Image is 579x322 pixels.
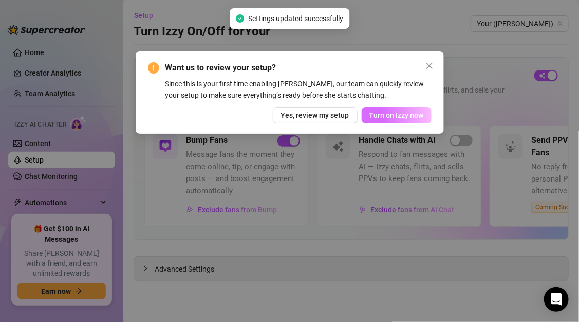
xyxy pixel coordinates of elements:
span: Close [421,62,438,70]
span: Want us to review your setup? [165,62,432,74]
span: close [425,62,434,70]
span: Yes, review my setup [281,111,349,119]
span: check-circle [236,14,244,23]
div: Since this is your first time enabling [PERSON_NAME], our team can quickly review your setup to m... [165,78,432,101]
button: Yes, review my setup [273,107,358,123]
span: Settings updated successfully [248,13,343,24]
button: Turn on Izzy now [362,107,432,123]
span: exclamation-circle [148,62,159,74]
button: Close [421,58,438,74]
div: Open Intercom Messenger [544,287,569,312]
span: Turn on Izzy now [369,111,424,119]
